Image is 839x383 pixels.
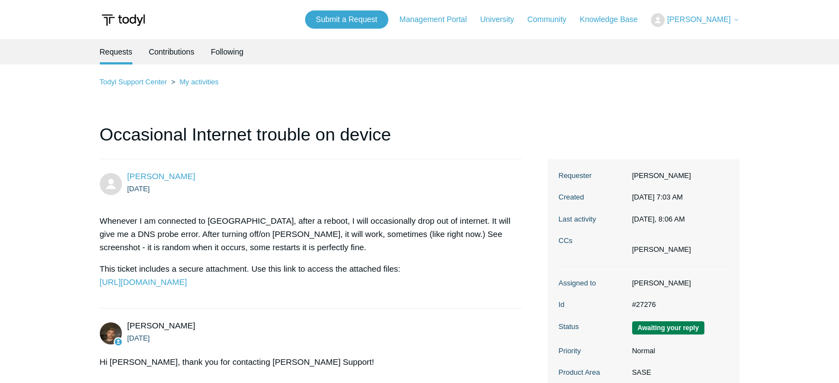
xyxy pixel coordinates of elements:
li: My activities [169,78,218,86]
span: We are waiting for you to respond [632,321,704,335]
dt: Last activity [559,214,627,225]
dt: Status [559,321,627,332]
a: Following [211,39,243,64]
dd: [PERSON_NAME] [627,170,729,181]
dd: SASE [627,367,729,378]
dt: Product Area [559,367,627,378]
a: Management Portal [399,14,478,25]
dt: Created [559,192,627,203]
span: [PERSON_NAME] [667,15,730,24]
a: Submit a Request [305,10,388,29]
time: 08/11/2025, 07:03 [632,193,683,201]
time: 08/22/2025, 08:06 [632,215,685,223]
dd: #27276 [627,299,729,310]
p: This ticket includes a secure attachment. Use this link to access the attached files: [100,262,511,289]
a: Knowledge Base [580,14,649,25]
li: Leland Turnipseed [632,244,691,255]
dt: CCs [559,235,627,246]
h1: Occasional Internet trouble on device [100,121,522,159]
img: Todyl Support Center Help Center home page [100,10,147,30]
dt: Priority [559,346,627,357]
dt: Requester [559,170,627,181]
time: 08/11/2025, 08:16 [127,334,150,342]
a: My activities [179,78,218,86]
a: [URL][DOMAIN_NAME] [100,277,187,287]
a: Contributions [149,39,195,64]
a: Community [527,14,578,25]
span: Mitchell Glover [127,171,195,181]
dt: Id [559,299,627,310]
dd: Normal [627,346,729,357]
a: University [480,14,525,25]
p: Whenever I am connected to [GEOGRAPHIC_DATA], after a reboot, I will occasionally drop out of int... [100,214,511,254]
a: Todyl Support Center [100,78,167,86]
time: 08/11/2025, 07:03 [127,185,150,193]
li: Requests [100,39,132,64]
dd: [PERSON_NAME] [627,278,729,289]
li: Todyl Support Center [100,78,169,86]
a: [PERSON_NAME] [127,171,195,181]
button: [PERSON_NAME] [651,13,739,27]
dt: Assigned to [559,278,627,289]
span: Andy Paull [127,321,195,330]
